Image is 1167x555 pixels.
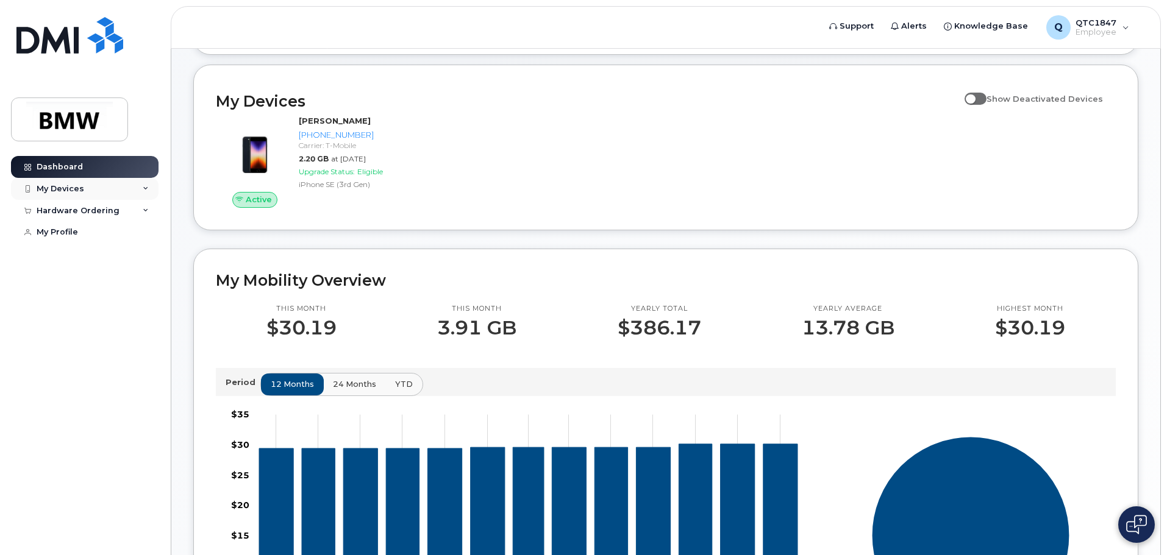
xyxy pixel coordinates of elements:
p: $30.19 [995,317,1065,339]
span: Alerts [901,20,927,32]
p: This month [266,304,337,314]
span: QTC1847 [1076,18,1116,27]
p: Yearly average [802,304,894,314]
div: iPhone SE (3rd Gen) [299,179,425,189]
div: [PHONE_NUMBER] [299,129,425,141]
span: 2.20 GB [299,154,329,163]
strong: [PERSON_NAME] [299,116,371,125]
input: Show Deactivated Devices [965,87,974,97]
p: $30.19 [266,317,337,339]
h2: My Devices [216,92,958,110]
span: Support [840,20,874,32]
span: YTD [395,378,413,390]
a: Active[PERSON_NAME][PHONE_NUMBER]Carrier: T-Mobile2.20 GBat [DATE]Upgrade Status:EligibleiPhone S... [216,115,430,208]
tspan: $35 [231,409,249,420]
tspan: $30 [231,439,249,450]
img: image20231002-3703462-1angbar.jpeg [226,121,284,180]
tspan: $15 [231,530,249,541]
span: Employee [1076,27,1116,37]
p: $386.17 [618,317,701,339]
tspan: $20 [231,500,249,511]
img: Open chat [1126,515,1147,534]
span: Upgrade Status: [299,167,355,176]
div: Carrier: T-Mobile [299,140,425,150]
span: Active [246,194,272,205]
h2: My Mobility Overview [216,271,1116,289]
span: at [DATE] [331,154,366,163]
div: QTC1847 [1038,15,1138,40]
p: 13.78 GB [802,317,894,339]
span: Q [1054,20,1063,35]
span: Show Deactivated Devices [987,94,1103,104]
p: This month [437,304,516,314]
a: Alerts [882,14,935,38]
tspan: $25 [231,469,249,480]
p: 3.91 GB [437,317,516,339]
span: Knowledge Base [954,20,1028,32]
p: Highest month [995,304,1065,314]
span: 24 months [333,378,376,390]
p: Yearly total [618,304,701,314]
span: Eligible [357,167,383,176]
a: Knowledge Base [935,14,1037,38]
p: Period [226,376,260,388]
a: Support [821,14,882,38]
